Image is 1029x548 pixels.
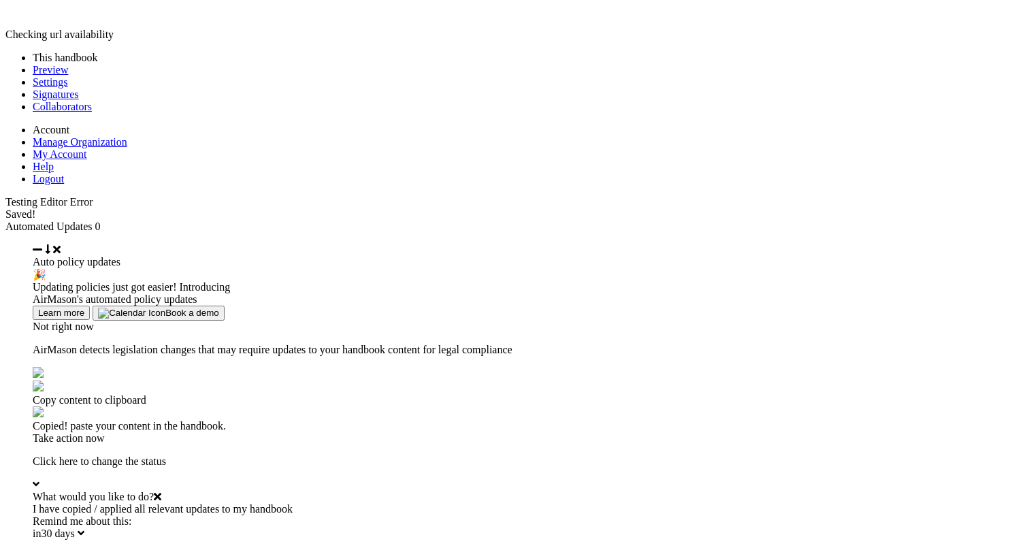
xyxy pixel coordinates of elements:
[33,124,1024,136] li: Account
[33,321,1024,333] div: Not right now
[33,406,44,417] img: copy.svg
[98,308,165,319] img: Calendar Icon
[33,420,1024,432] div: Copied! paste your content in the handbook.
[33,136,127,148] a: Manage Organization
[33,367,44,378] img: back.svg
[33,528,1024,540] div: in
[33,306,90,320] button: Learn more
[33,491,1024,503] div: What would you like to do?
[33,381,44,391] img: copy.svg
[33,161,54,172] a: Help
[33,101,92,112] a: Collaborators
[33,503,1024,515] div: I have copied / applied all relevant updates to my handbook
[41,528,74,539] span: 30 days
[33,76,68,88] a: Settings
[5,221,93,232] span: Automated Updates
[93,306,225,321] button: Book a demo
[33,344,1024,356] p: AirMason detects legislation changes that may require updates to your handbook content for legal ...
[33,281,1024,293] div: Updating policies just got easier! Introducing
[33,268,1024,281] div: 🎉
[33,173,64,184] a: Logout
[5,208,35,220] span: Saved!
[33,455,1024,468] p: Click here to change the status
[33,52,1024,64] li: This handbook
[5,29,114,40] span: Checking url availability
[33,432,105,444] span: Take action now
[33,64,68,76] a: Preview
[33,293,1024,306] div: AirMason's automated policy updates
[33,394,1024,406] div: Copy content to clipboard
[95,221,101,232] span: 0
[33,256,120,268] span: Auto policy updates
[33,515,131,527] span: Remind me about this:
[5,196,93,208] span: Testing Editor Error
[33,88,79,100] a: Signatures
[33,148,87,160] a: My Account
